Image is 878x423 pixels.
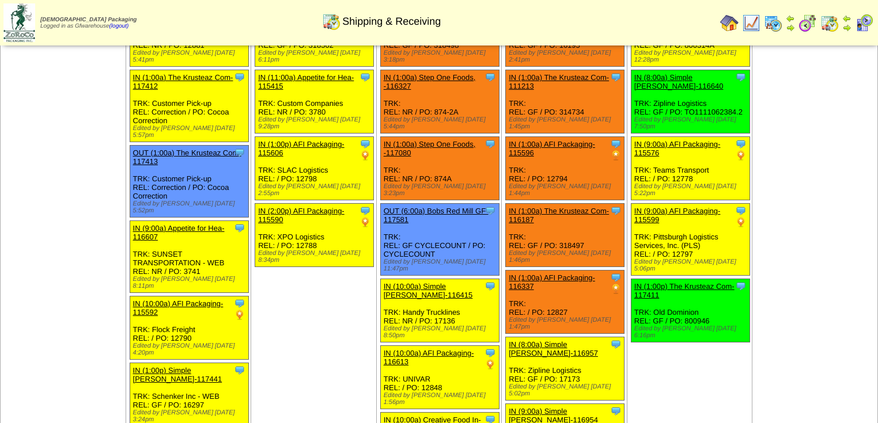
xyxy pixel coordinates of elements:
img: Tooltip [359,71,371,83]
span: [DEMOGRAPHIC_DATA] Packaging [40,17,137,23]
img: Tooltip [610,205,622,216]
img: Tooltip [610,138,622,150]
img: PO [735,150,747,161]
img: PO [234,309,245,321]
div: Edited by [PERSON_NAME] [DATE] 1:45pm [509,116,624,130]
div: Edited by [PERSON_NAME] [DATE] 2:55pm [258,183,373,197]
div: Edited by [PERSON_NAME] [DATE] 3:18pm [384,49,499,63]
div: Edited by [PERSON_NAME] [DATE] 5:44pm [384,116,499,130]
div: Edited by [PERSON_NAME] [DATE] 1:47pm [509,317,624,330]
img: Tooltip [234,147,245,158]
a: OUT (6:00a) Bobs Red Mill GF-117581 [384,207,489,224]
div: TRK: Teams Transport REL: / PO: 12778 [631,137,750,200]
img: PO [485,359,496,370]
img: Tooltip [610,405,622,417]
a: IN (1:00a) AFI Packaging-115596 [509,140,595,157]
img: PO [735,216,747,228]
img: PO [610,283,622,295]
img: line_graph.gif [742,14,760,32]
div: TRK: Zipline Logistics REL: GF / PO: 17173 [506,337,625,401]
div: Edited by [PERSON_NAME] [DATE] 5:02pm [509,383,624,397]
div: Edited by [PERSON_NAME] [DATE] 5:06pm [634,258,750,272]
div: Edited by [PERSON_NAME] [DATE] 8:34pm [258,250,373,264]
div: Edited by [PERSON_NAME] [DATE] 5:57pm [133,125,248,139]
div: Edited by [PERSON_NAME] [DATE] 3:23pm [384,183,499,197]
div: Edited by [PERSON_NAME] [DATE] 1:44pm [509,183,624,197]
a: IN (9:00a) AFI Packaging-115599 [634,207,721,224]
img: PO [359,150,371,161]
div: TRK: XPO Logistics REL: / PO: 12788 [255,204,374,267]
img: arrowright.gif [786,23,795,32]
img: Tooltip [485,280,496,292]
img: Tooltip [610,338,622,350]
img: arrowleft.gif [842,14,851,23]
img: zoroco-logo-small.webp [3,3,35,42]
a: IN (8:00a) Simple [PERSON_NAME]-116957 [509,340,598,357]
div: Edited by [PERSON_NAME] [DATE] 7:50pm [634,116,750,130]
img: Tooltip [359,205,371,216]
img: calendarinout.gif [322,12,340,31]
img: Tooltip [234,222,245,234]
img: Tooltip [610,71,622,83]
img: Tooltip [735,71,747,83]
div: TRK: REL: / PO: 12794 [506,137,625,200]
div: Edited by [PERSON_NAME] [DATE] 4:20pm [133,342,248,356]
div: TRK: UNIVAR REL: / PO: 12848 [380,346,499,409]
a: IN (1:00a) Step One Foods, -116327 [384,73,476,90]
div: TRK: Customer Pick-up REL: Correction / PO: Cocoa Correction [130,146,248,218]
a: IN (1:00p) Simple [PERSON_NAME]-117441 [133,366,222,383]
div: Edited by [PERSON_NAME] [DATE] 2:41pm [509,49,624,63]
a: IN (9:00a) AFI Packaging-115576 [634,140,721,157]
img: Tooltip [735,205,747,216]
a: IN (1:00p) AFI Packaging-115606 [258,140,345,157]
img: PO [610,150,622,161]
a: IN (10:00a) Simple [PERSON_NAME]-116415 [384,282,473,299]
span: Logged in as Gfwarehouse [40,17,137,29]
div: Edited by [PERSON_NAME] [DATE] 9:28pm [258,116,373,130]
a: IN (1:00a) The Krusteaz Com-117412 [133,73,233,90]
a: IN (11:00a) Appetite for Hea-115415 [258,73,354,90]
img: Tooltip [610,272,622,283]
div: TRK: Pittsburgh Logistics Services, Inc. (PLS) REL: / PO: 12797 [631,204,750,276]
div: TRK: SUNSET TRANSPORTATION - WEB REL: NR / PO: 3741 [130,221,248,293]
a: OUT (1:00a) The Krusteaz Com-117413 [133,148,241,166]
a: IN (1:00a) The Krusteaz Com-116187 [509,207,609,224]
div: TRK: Flock Freight REL: / PO: 12790 [130,296,248,360]
div: TRK: Customer Pick-up REL: Correction / PO: Cocoa Correction [130,70,248,142]
img: calendarprod.gif [764,14,782,32]
img: Tooltip [359,138,371,150]
div: TRK: REL: GF / PO: 318497 [506,204,625,267]
div: Edited by [PERSON_NAME] [DATE] 5:22pm [634,183,750,197]
div: Edited by [PERSON_NAME] [DATE] 5:41pm [133,49,248,63]
img: PO [359,216,371,228]
img: home.gif [720,14,739,32]
div: TRK: Zipline Logistics REL: GF / PO: TO1111062384.2 [631,70,750,134]
img: Tooltip [485,347,496,359]
div: TRK: Handy Trucklines REL: NR / PO: 17136 [380,279,499,342]
img: Tooltip [485,205,496,216]
div: TRK: REL: NR / PO: 874A [380,137,499,200]
div: TRK: REL: / PO: 12827 [506,270,625,334]
div: TRK: Old Dominion REL: GF / PO: 800946 [631,279,750,342]
div: Edited by [PERSON_NAME] [DATE] 6:16pm [634,325,750,339]
img: Tooltip [234,364,245,376]
div: Edited by [PERSON_NAME] [DATE] 1:46pm [509,250,624,264]
a: IN (10:00a) AFI Packaging-115592 [133,299,224,317]
a: IN (1:00a) Step One Foods, -117080 [384,140,476,157]
img: Tooltip [735,280,747,292]
img: Tooltip [234,71,245,83]
img: arrowright.gif [842,23,851,32]
div: Edited by [PERSON_NAME] [DATE] 8:11pm [133,276,248,289]
div: Edited by [PERSON_NAME] [DATE] 11:47pm [384,258,499,272]
div: Edited by [PERSON_NAME] [DATE] 3:24pm [133,409,248,423]
img: calendarinout.gif [820,14,839,32]
a: IN (2:00p) AFI Packaging-115590 [258,207,345,224]
div: Edited by [PERSON_NAME] [DATE] 6:11pm [258,49,373,63]
img: Tooltip [234,298,245,309]
img: arrowleft.gif [786,14,795,23]
img: Tooltip [485,138,496,150]
img: calendarcustomer.gif [855,14,873,32]
a: IN (1:00a) AFI Packaging-116337 [509,273,595,291]
a: IN (9:00a) Appetite for Hea-116607 [133,224,225,241]
div: TRK: REL: GF / PO: 314734 [506,70,625,134]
